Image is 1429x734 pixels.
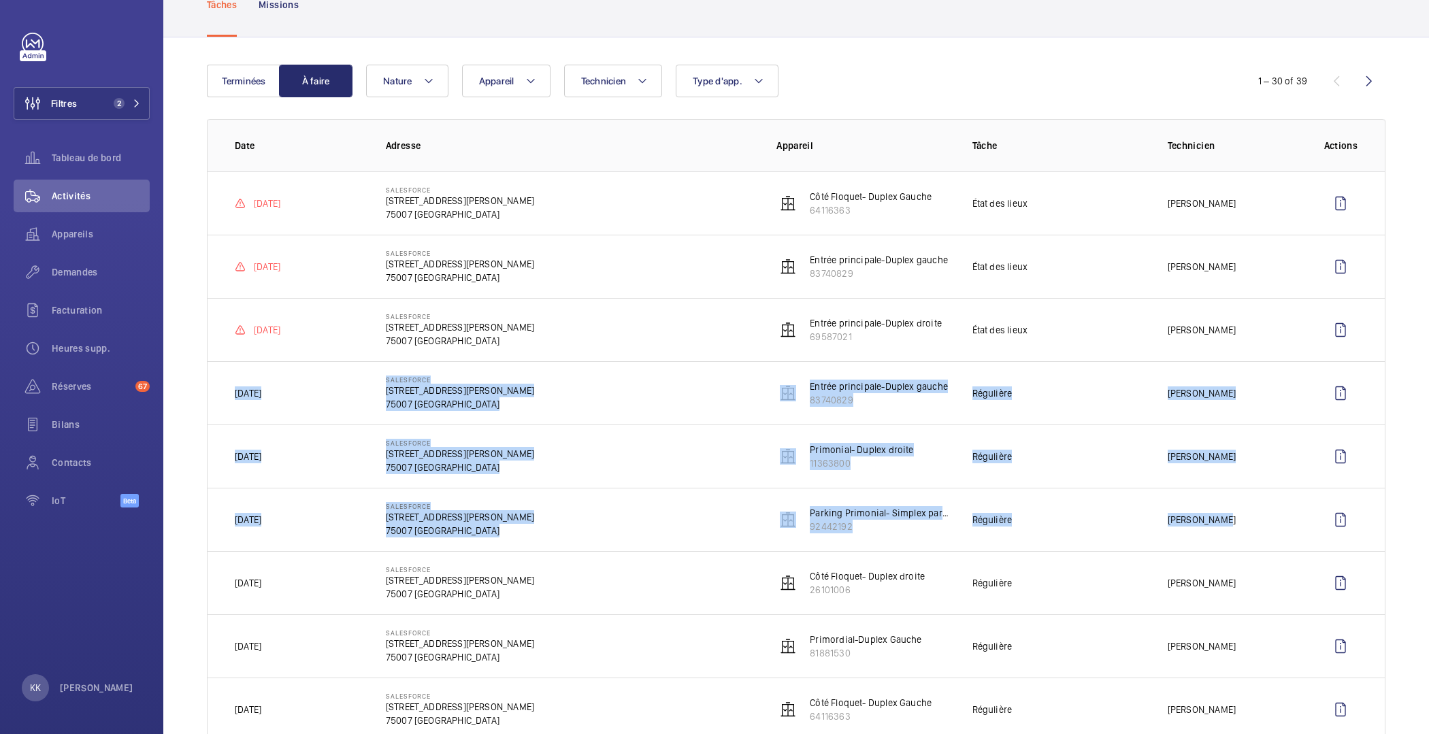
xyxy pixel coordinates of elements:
p: Côté Floquet- Duplex Gauche [810,696,932,710]
p: État des lieux [972,260,1028,273]
p: [DATE] [235,450,261,463]
img: elevator.svg [780,512,796,528]
p: Primordial-Duplex Gauche [810,633,921,646]
p: État des lieux [972,323,1028,337]
p: SALESFORCE [386,186,534,194]
p: [DATE] [235,703,261,716]
p: [STREET_ADDRESS][PERSON_NAME] [386,320,534,334]
img: elevator.svg [780,258,796,275]
p: [DATE] [235,386,261,400]
p: [DATE] [254,323,280,337]
span: 67 [135,381,150,392]
p: 64116363 [810,203,932,217]
p: Entrée principale-Duplex droite [810,316,942,330]
p: SALESFORCE [386,502,534,510]
p: [DATE] [235,513,261,527]
span: Réserves [52,380,130,393]
span: Activités [52,189,150,203]
button: Filtres2 [14,87,150,120]
span: Contacts [52,456,150,469]
p: Appareil [776,139,950,152]
p: SALESFORCE [386,249,534,257]
p: Régulière [972,386,1013,400]
p: Régulière [972,513,1013,527]
p: 75007 [GEOGRAPHIC_DATA] [386,461,534,474]
p: [STREET_ADDRESS][PERSON_NAME] [386,510,534,524]
p: Parking Primonial- Simplex parking [810,506,950,520]
p: 75007 [GEOGRAPHIC_DATA] [386,587,534,601]
p: [STREET_ADDRESS][PERSON_NAME] [386,637,534,650]
p: [PERSON_NAME] [1168,639,1236,653]
p: SALESFORCE [386,692,534,700]
img: elevator.svg [780,448,796,465]
button: Nature [366,65,448,97]
span: Type d'app. [693,76,742,86]
span: Tableau de bord [52,151,150,165]
button: Technicien [564,65,663,97]
p: 75007 [GEOGRAPHIC_DATA] [386,207,534,221]
p: SALESFORCE [386,376,534,384]
span: Appareils [52,227,150,241]
p: 11363800 [810,456,913,470]
p: [STREET_ADDRESS][PERSON_NAME] [386,573,534,587]
p: Date [235,139,364,152]
p: Entrée principale-Duplex gauche [810,253,948,267]
p: [PERSON_NAME] [1168,260,1236,273]
p: [PERSON_NAME] [60,681,133,695]
p: KK [30,681,41,695]
p: Actions [1324,139,1358,152]
p: [PERSON_NAME] [1168,513,1236,527]
p: [PERSON_NAME] [1168,576,1236,590]
p: [PERSON_NAME] [1168,703,1236,716]
p: [STREET_ADDRESS][PERSON_NAME] [386,384,534,397]
span: Nature [383,76,412,86]
p: [DATE] [254,197,280,210]
p: 75007 [GEOGRAPHIC_DATA] [386,650,534,664]
button: Terminées [207,65,280,97]
span: Beta [120,494,139,507]
p: SALESFORCE [386,629,534,637]
p: 26101006 [810,583,925,597]
p: Tâche [972,139,1146,152]
p: Primonial- Duplex droite [810,443,913,456]
p: 69587021 [810,330,942,344]
p: Côté Floquet- Duplex droite [810,569,925,583]
span: Filtres [51,97,77,110]
p: 75007 [GEOGRAPHIC_DATA] [386,714,534,727]
button: Appareil [462,65,551,97]
button: Type d'app. [676,65,778,97]
div: 1 – 30 of 39 [1258,74,1307,88]
p: 64116363 [810,710,932,723]
button: À faire [279,65,352,97]
p: SALESFORCE [386,439,534,447]
p: 75007 [GEOGRAPHIC_DATA] [386,271,534,284]
span: Appareil [479,76,514,86]
p: [PERSON_NAME] [1168,323,1236,337]
span: IoT [52,494,120,507]
p: SALESFORCE [386,565,534,573]
p: Régulière [972,450,1013,463]
p: [DATE] [235,576,261,590]
span: Demandes [52,265,150,279]
p: [STREET_ADDRESS][PERSON_NAME] [386,257,534,271]
p: [PERSON_NAME] [1168,450,1236,463]
img: elevator.svg [780,638,796,654]
p: Régulière [972,639,1013,653]
img: elevator.svg [780,575,796,591]
p: Côté Floquet- Duplex Gauche [810,190,932,203]
p: 75007 [GEOGRAPHIC_DATA] [386,397,534,411]
p: Technicien [1168,139,1302,152]
p: [PERSON_NAME] [1168,386,1236,400]
span: Technicien [581,76,627,86]
img: elevator.svg [780,195,796,212]
p: [STREET_ADDRESS][PERSON_NAME] [386,700,534,714]
p: Régulière [972,576,1013,590]
img: elevator.svg [780,385,796,401]
p: [DATE] [254,260,280,273]
span: Bilans [52,418,150,431]
img: elevator.svg [780,322,796,338]
p: [STREET_ADDRESS][PERSON_NAME] [386,194,534,207]
p: État des lieux [972,197,1028,210]
p: 83740829 [810,393,948,407]
p: [STREET_ADDRESS][PERSON_NAME] [386,447,534,461]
